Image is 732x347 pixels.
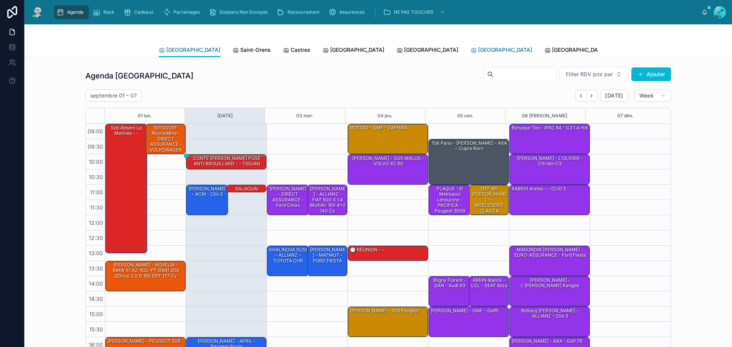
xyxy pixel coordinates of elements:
[396,43,458,58] a: [GEOGRAPHIC_DATA]
[283,43,310,58] a: Castres
[86,128,105,134] span: 09:00
[469,277,509,306] div: ABRIN Malick - LCL - SEAT Ibiza
[575,90,586,102] button: Back
[87,326,105,333] span: 15:30
[430,185,470,214] div: PLAQUE - El Mekkaoui Lehoucine - PACIFICA - peugeot 3008
[522,108,568,123] button: 06 [PERSON_NAME].
[639,92,654,99] span: Week
[121,5,159,19] a: Cadeaux
[87,158,105,165] span: 10:00
[228,185,266,214] div: SALAOUAI Kaoutar - MUTUELLE DE POITIERS - Clio 4
[429,277,470,306] div: Bligny Florent - GAN - Audi A3
[30,6,44,18] img: App logo
[186,155,266,169] div: CONTE [PERSON_NAME] POSE ANTI BROUILLARD - - TIGUAN
[296,108,313,123] button: 03 mer.
[87,296,105,302] span: 14:30
[103,9,114,15] span: Rack
[67,9,83,15] span: Agenda
[429,139,509,184] div: Toit pano - [PERSON_NAME] - AXA - cupra born
[188,185,227,198] div: [PERSON_NAME] - ACM - Clio 3
[90,92,137,99] h2: septembre 01 – 07
[457,108,474,123] button: 05 ven.
[511,338,583,345] div: [PERSON_NAME] - AXA - Golf 7R
[90,5,120,19] a: Rack
[106,261,185,291] div: [PERSON_NAME] - NOVELIA - BMW X1 AZ-632-PT (E84) 20d sDrive 2.0 d 16V DPF 177 cv
[87,235,105,241] span: 12:30
[631,67,671,81] button: Ajouter
[510,124,589,154] div: Bonaque Teo - IPAC 64 - C3 1.4 hdi
[146,124,186,154] div: SIYOUCEF Noureddine - DIRECT ASSURANCE - VOLKSWAGEN Tiguan
[186,185,228,215] div: [PERSON_NAME] - ACM - Clio 3
[87,311,105,317] span: 15:00
[470,185,509,214] div: DEF AR [PERSON_NAME] - - MERCESDES CLASS A
[134,9,154,15] span: Cadeaux
[348,124,428,154] div: ROSTAS - GMF - ZAPHIRA
[511,155,589,168] div: [PERSON_NAME] - L'OLIVIER - Citroën c3
[267,185,308,215] div: [PERSON_NAME] - DIRECT ASSURANCE - ford cmax
[349,155,427,168] div: [PERSON_NAME] - SOS MALUS - VOLVO XC 60
[404,46,458,54] span: [GEOGRAPHIC_DATA]
[348,246,428,261] div: 🕒 RÉUNION - -
[323,43,384,58] a: [GEOGRAPHIC_DATA]
[552,46,606,54] span: [GEOGRAPHIC_DATA]
[207,5,273,19] a: Dossiers Non Envoyés
[87,265,105,272] span: 13:30
[377,108,393,123] div: 04 jeu.
[510,246,589,276] div: MARONDIN [PERSON_NAME] - EURO-ASSURANCE - Ford fiesta
[634,90,671,102] button: Week
[617,108,634,123] button: 07 dim.
[510,155,589,184] div: [PERSON_NAME] - L'OLIVIER - Citroën c3
[510,307,589,337] div: Bellocq [PERSON_NAME] - ALLIANZ - Clio 3
[217,108,233,123] button: [DATE]
[173,9,200,15] span: Parrainages
[470,277,509,289] div: ABRIN Malick - LCL - SEAT Ibiza
[330,46,384,54] span: [GEOGRAPHIC_DATA]
[339,9,364,15] span: Assurances
[309,185,347,214] div: [PERSON_NAME] - ALLIANZ - FIAT 500 X 1.4 MultiAir 16V 4x2 140 cv
[268,246,308,264] div: KHALINOVA SUSI - ALLIANZ - TOYOTA CHR
[159,43,220,58] a: [GEOGRAPHIC_DATA]
[227,185,266,193] div: SALAOUAI Kaoutar - MUTUELLE DE POITIERS - Clio 4
[138,108,152,123] button: 01 lun.
[326,5,370,19] a: Assurances
[287,9,319,15] span: Recouvrement
[511,125,589,131] div: Bonaque Teo - IPAC 64 - C3 1.4 hdi
[220,9,268,15] span: Dossiers Non Envoyés
[107,125,146,137] div: Seb absent la matinée - -
[430,307,499,314] div: [PERSON_NAME] - GMF - Golf5
[469,185,509,215] div: DEF AR [PERSON_NAME] - - MERCESDES CLASS A
[511,185,567,192] div: RABEHI Anniss - - CLIO 3
[87,280,105,287] span: 14:00
[600,90,628,102] button: [DATE]
[240,46,271,54] span: Saint-Orens
[268,185,308,209] div: [PERSON_NAME] - DIRECT ASSURANCE - ford cmax
[349,125,408,131] div: ROSTAS - GMF - ZAPHIRA
[511,307,589,320] div: Bellocq [PERSON_NAME] - ALLIANZ - Clio 3
[430,277,470,289] div: Bligny Florent - GAN - Audi A3
[348,155,428,184] div: [PERSON_NAME] - SOS MALUS - VOLVO XC 60
[308,246,347,276] div: [PERSON_NAME] - MATMUT - FORD FIESTA
[188,155,266,168] div: CONTE [PERSON_NAME] POSE ANTI BROUILLARD - - TIGUAN
[107,338,181,345] div: [PERSON_NAME] - PEUGEOT 508
[86,143,105,150] span: 09:30
[430,140,508,152] div: Toit pano - [PERSON_NAME] - AXA - cupra born
[511,246,589,259] div: MARONDIN [PERSON_NAME] - EURO-ASSURANCE - Ford fiesta
[429,185,470,215] div: PLAQUE - El Mekkaoui Lehoucine - PACIFICA - peugeot 3008
[309,246,347,264] div: [PERSON_NAME] - MATMUT - FORD FIESTA
[511,277,589,289] div: [PERSON_NAME] - L'[PERSON_NAME] kangoo
[87,219,105,226] span: 12:00
[559,67,628,82] button: Select Button
[470,43,532,58] a: [GEOGRAPHIC_DATA]
[50,4,701,21] div: scrollable content
[381,5,449,19] a: NE PAS TOUCHER
[166,46,220,54] span: [GEOGRAPHIC_DATA]
[349,246,385,253] div: 🕒 RÉUNION - -
[291,46,310,54] span: Castres
[267,246,308,276] div: KHALINOVA SUSI - ALLIANZ - TOYOTA CHR
[566,70,613,78] span: Filter RDV pris par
